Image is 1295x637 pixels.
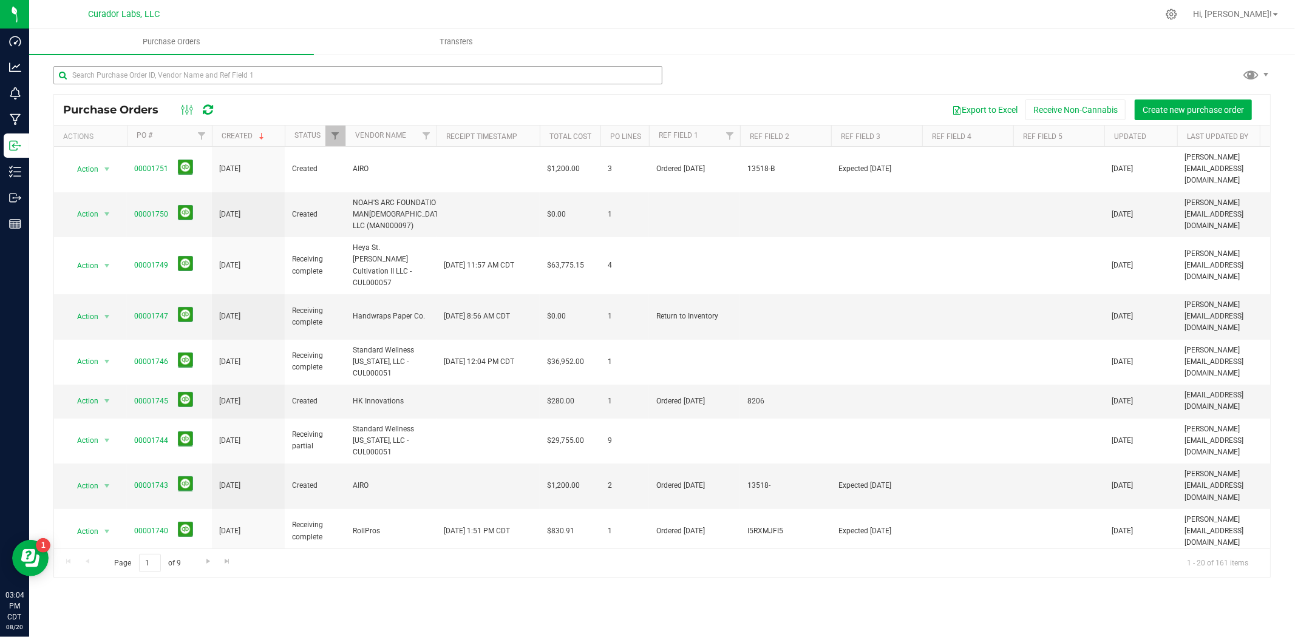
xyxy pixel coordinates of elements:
[134,527,168,535] a: 00001740
[547,396,574,407] span: $280.00
[1185,248,1279,283] span: [PERSON_NAME][EMAIL_ADDRESS][DOMAIN_NAME]
[747,163,824,175] span: 13518-B
[547,525,574,537] span: $830.91
[192,126,212,146] a: Filter
[1185,152,1279,187] span: [PERSON_NAME][EMAIL_ADDRESS][DOMAIN_NAME]
[66,308,99,325] span: Action
[547,311,566,322] span: $0.00
[353,345,429,380] span: Standard Wellness [US_STATE], LLC - CUL000051
[547,260,584,271] span: $63,775.15
[294,131,321,140] a: Status
[292,209,338,220] span: Created
[5,622,24,632] p: 08/20
[1023,132,1062,141] a: Ref Field 5
[610,132,641,141] a: PO Lines
[134,397,168,405] a: 00001745
[353,197,446,232] span: NOAH'S ARC FOUNDATION MAN[DEMOGRAPHIC_DATA], LLC (MAN000097)
[608,356,642,368] span: 1
[1185,345,1279,380] span: [PERSON_NAME][EMAIL_ADDRESS][DOMAIN_NAME]
[355,131,406,140] a: Vendor Name
[1164,8,1179,20] div: Manage settings
[608,209,642,220] span: 1
[219,163,240,175] span: [DATE]
[1112,163,1133,175] span: [DATE]
[838,480,915,491] span: Expected [DATE]
[134,210,168,218] a: 00001750
[53,66,662,84] input: Search Purchase Order ID, Vendor Name and Ref Field 1
[608,525,642,537] span: 1
[547,209,566,220] span: $0.00
[325,126,345,146] a: Filter
[100,161,115,178] span: select
[9,61,21,73] inline-svg: Analytics
[88,9,160,19] span: Curador Labs, LLC
[219,356,240,368] span: [DATE]
[66,161,99,178] span: Action
[292,305,338,328] span: Receiving complete
[12,540,49,576] iframe: Resource center
[446,132,517,141] a: Receipt Timestamp
[9,218,21,230] inline-svg: Reports
[100,206,115,223] span: select
[444,260,514,271] span: [DATE] 11:57 AM CDT
[134,164,168,173] a: 00001751
[608,480,642,491] span: 2
[66,206,99,223] span: Action
[29,29,314,55] a: Purchase Orders
[608,311,642,322] span: 1
[353,311,429,322] span: Handwraps Paper Co.
[353,396,429,407] span: HK Innovations
[841,132,880,141] a: Ref Field 3
[292,350,338,373] span: Receiving complete
[838,163,915,175] span: Expected [DATE]
[63,103,171,116] span: Purchase Orders
[1143,105,1244,115] span: Create new purchase order
[838,525,915,537] span: Expected [DATE]
[1185,423,1279,459] span: [PERSON_NAME][EMAIL_ADDRESS][DOMAIN_NAME]
[1112,260,1133,271] span: [DATE]
[1112,209,1133,220] span: [DATE]
[100,523,115,540] span: select
[1112,435,1133,447] span: [DATE]
[547,163,580,175] span: $1,200.00
[1185,468,1279,504] span: [PERSON_NAME][EMAIL_ADDRESS][DOMAIN_NAME]
[219,525,240,537] span: [DATE]
[100,308,115,325] span: select
[292,163,338,175] span: Created
[292,519,338,542] span: Receiving complete
[444,525,510,537] span: [DATE] 1:51 PM CDT
[104,554,191,573] span: Page of 9
[720,126,740,146] a: Filter
[416,126,437,146] a: Filter
[549,132,591,141] a: Total Cost
[608,260,642,271] span: 4
[608,396,642,407] span: 1
[747,480,824,491] span: 13518-
[1112,525,1133,537] span: [DATE]
[9,192,21,204] inline-svg: Outbound
[100,393,115,409] span: select
[137,131,152,140] a: PO #
[9,140,21,152] inline-svg: Inbound
[1177,554,1258,572] span: 1 - 20 of 161 items
[219,209,240,220] span: [DATE]
[944,99,1025,120] button: Export to Excel
[100,432,115,449] span: select
[219,260,240,271] span: [DATE]
[1185,389,1279,413] span: [EMAIL_ADDRESS][DOMAIN_NAME]
[547,435,584,447] span: $29,755.00
[9,35,21,47] inline-svg: Dashboard
[292,396,338,407] span: Created
[134,481,168,490] a: 00001743
[66,353,99,370] span: Action
[353,525,429,537] span: RollPros
[608,163,642,175] span: 3
[547,480,580,491] span: $1,200.00
[66,432,99,449] span: Action
[1185,299,1279,334] span: [PERSON_NAME][EMAIL_ADDRESS][DOMAIN_NAME]
[126,36,217,47] span: Purchase Orders
[1135,99,1252,120] button: Create new purchase order
[747,396,824,407] span: 8206
[423,36,489,47] span: Transfers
